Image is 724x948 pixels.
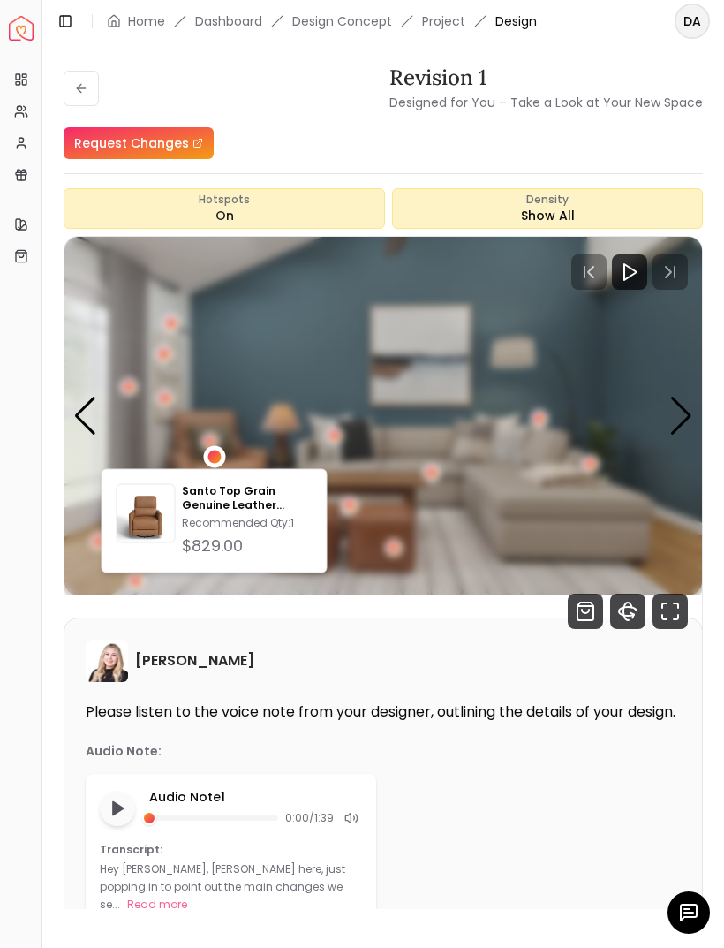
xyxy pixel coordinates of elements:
[568,594,603,629] svg: Shop Products from this design
[73,397,97,436] div: Previous slide
[610,594,645,629] svg: 360 View
[86,640,128,682] img: Hannah James
[100,791,135,826] button: Play audio note
[64,237,702,595] div: 2 / 5
[292,12,392,30] li: Design Concept
[64,188,385,229] button: HotspotsOn
[64,237,702,595] div: Carousel
[422,12,465,30] a: Project
[285,811,334,825] span: 0:00 / 1:39
[182,516,312,530] p: Recommended Qty: 1
[117,489,175,546] img: Santo Top Grain Genuine Leather Swivel Power Recliner
[676,5,708,37] span: DA
[526,193,569,207] span: Density
[107,12,537,30] nav: breadcrumb
[64,237,702,595] img: Design Render 2
[182,534,312,558] div: $829.00
[392,188,703,229] div: Show All
[127,896,187,914] button: Read more
[675,4,710,39] button: DA
[199,193,250,207] span: Hotspots
[619,262,640,283] svg: Play
[135,650,254,671] h6: [PERSON_NAME]
[64,127,214,159] a: Request Changes
[669,397,693,436] div: Next slide
[389,64,703,92] h3: Revision 1
[389,94,703,111] small: Designed for You – Take a Look at Your New Space
[652,594,688,629] svg: Fullscreen
[9,16,34,41] img: Spacejoy Logo
[86,742,162,760] p: Audio Note:
[341,808,362,829] div: Mute audio
[86,703,681,721] p: Please listen to the voice note from your designer, outlining the details of your design.
[100,843,362,857] p: Transcript:
[149,788,362,806] p: Audio Note 1
[117,484,313,558] a: Santo Top Grain Genuine Leather Swivel Power ReclinerSanto Top Grain Genuine Leather Swivel Power...
[195,12,262,30] a: Dashboard
[100,861,345,912] p: Hey [PERSON_NAME], [PERSON_NAME] here, just popping in to point out the main changes we se...
[128,12,165,30] a: Home
[182,484,312,512] p: Santo Top Grain Genuine Leather Swivel Power Recliner
[495,12,537,30] span: Design
[9,16,34,41] a: Spacejoy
